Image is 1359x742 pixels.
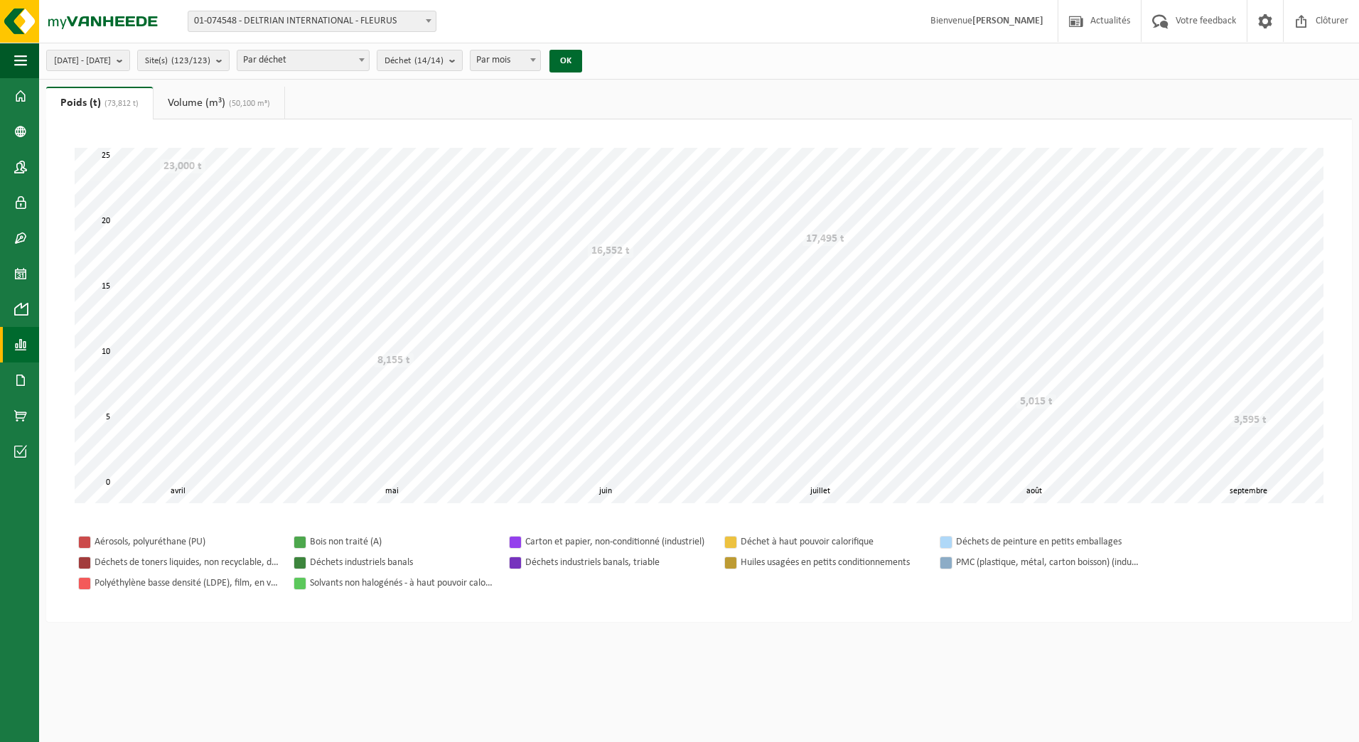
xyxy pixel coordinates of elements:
[46,50,130,71] button: [DATE] - [DATE]
[972,16,1043,26] strong: [PERSON_NAME]
[137,50,230,71] button: Site(s)(123/123)
[310,574,495,592] div: Solvants non halogénés - à haut pouvoir calorifique en petits emballages (<200L)
[95,554,279,571] div: Déchets de toners liquides, non recyclable, dangereux
[154,87,284,119] a: Volume (m³)
[470,50,541,71] span: Par mois
[310,554,495,571] div: Déchets industriels banals
[188,11,436,31] span: 01-074548 - DELTRIAN INTERNATIONAL - FLEURUS
[1016,394,1056,409] div: 5,015 t
[741,554,925,571] div: Huiles usagées en petits conditionnements
[310,533,495,551] div: Bois non traité (A)
[802,232,848,246] div: 17,495 t
[237,50,369,70] span: Par déchet
[46,87,153,119] a: Poids (t)
[95,533,279,551] div: Aérosols, polyuréthane (PU)
[588,244,633,258] div: 16,552 t
[956,554,1141,571] div: PMC (plastique, métal, carton boisson) (industriel)
[525,554,710,571] div: Déchets industriels banals, triable
[956,533,1141,551] div: Déchets de peinture en petits emballages
[385,50,444,72] span: Déchet
[95,574,279,592] div: Polyéthylène basse densité (LDPE), film, en vrac, naturel
[160,159,205,173] div: 23,000 t
[7,711,237,742] iframe: chat widget
[549,50,582,72] button: OK
[377,50,463,71] button: Déchet(14/14)
[225,100,270,108] span: (50,100 m³)
[374,353,414,367] div: 8,155 t
[741,533,925,551] div: Déchet à haut pouvoir calorifique
[54,50,111,72] span: [DATE] - [DATE]
[414,56,444,65] count: (14/14)
[188,11,436,32] span: 01-074548 - DELTRIAN INTERNATIONAL - FLEURUS
[101,100,139,108] span: (73,812 t)
[471,50,540,70] span: Par mois
[171,56,210,65] count: (123/123)
[237,50,370,71] span: Par déchet
[1230,413,1270,427] div: 3,595 t
[525,533,710,551] div: Carton et papier, non-conditionné (industriel)
[145,50,210,72] span: Site(s)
